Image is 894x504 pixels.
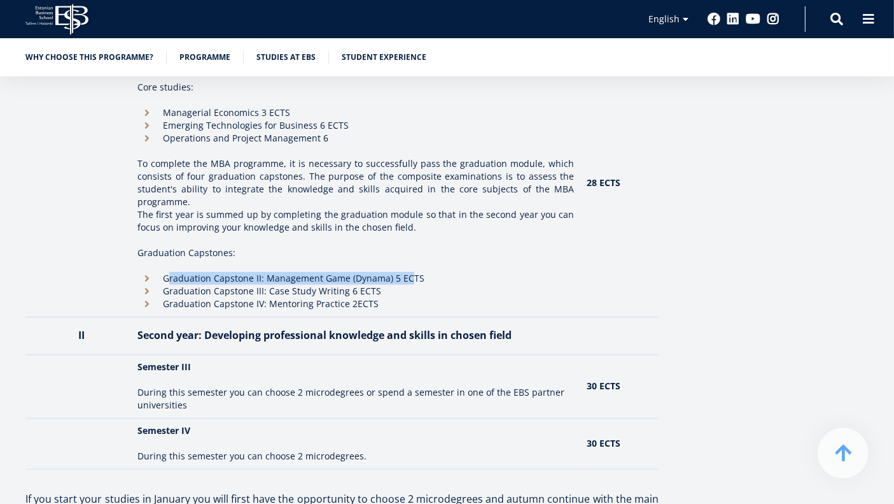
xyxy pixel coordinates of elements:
a: Student experience [342,51,426,64]
span: Last Name [302,1,343,12]
li: Graduation Capstone IV: Mentoring Practice 2ECTS [137,298,575,310]
a: Studies at EBS [256,51,316,64]
strong: Semester III [137,361,191,373]
span: Two-year MBA [15,194,69,205]
span: Technology Innovation MBA [15,210,122,222]
p: During this semester you can choose 2 microdegrees or spend a semester in one of the EBS partner ... [137,386,575,412]
a: Youtube [746,13,760,25]
li: Graduation Capstone II: Management Game (Dynama) 5 ECTS [137,272,575,285]
a: Instagram [767,13,779,25]
p: During this semester you can choose 2 microdegrees. [137,450,575,463]
li: Emerging Technologies for Business 6 ECTS [137,119,575,132]
strong: 30 ECTS [587,380,621,392]
span: One-year MBA (in Estonian) [15,177,118,189]
li: Graduation Capstone III: Case Study Writing 6 ECTS [137,285,575,298]
p: Core studies: [137,81,575,94]
input: Technology Innovation MBA [3,211,11,219]
th: II [25,317,131,355]
p: To complete the MBA programme, it is necessary to successfully pass the graduation module, which ... [137,157,575,208]
th: Second year: Developing professional knowledge and skills in chosen field [131,317,581,355]
strong: 30 ECTS [587,437,621,449]
li: Operations and Project Management 6 [137,132,575,145]
a: Facebook [708,13,720,25]
a: Why choose this programme? [25,51,153,64]
p: The first year is summed up by completing the graduation module so that in the second year you ca... [137,208,575,247]
li: Managerial Economics 3 ECTS [137,106,575,119]
input: Two-year MBA [3,194,11,203]
a: Programme [179,51,230,64]
strong: Semester IV [137,424,190,436]
p: Graduation Capstones: [137,247,575,259]
input: One-year MBA (in Estonian) [3,178,11,186]
strong: 28 ECTS [587,176,621,189]
a: Linkedin [727,13,739,25]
